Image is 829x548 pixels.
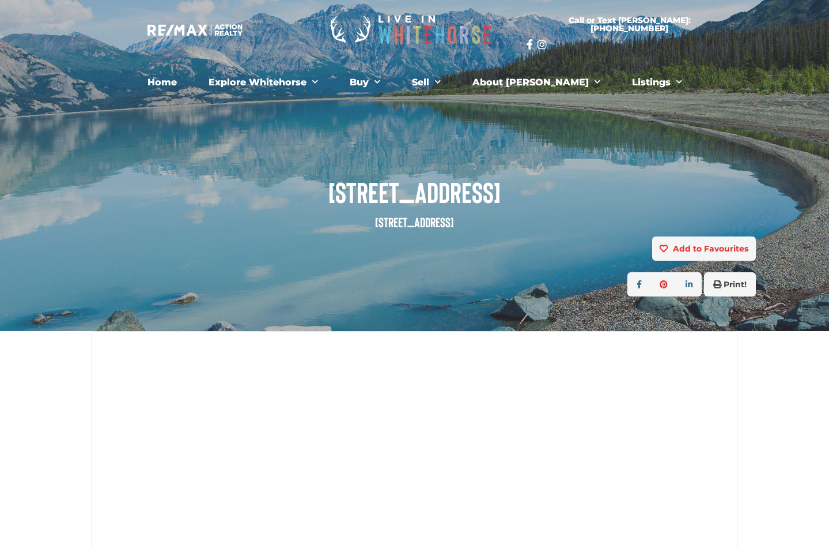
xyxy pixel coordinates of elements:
[139,71,186,94] a: Home
[375,214,454,230] small: [STREET_ADDRESS]
[200,71,327,94] a: Explore Whitehorse
[540,16,719,32] span: Call or Text [PERSON_NAME]: [PHONE_NUMBER]
[652,237,756,261] button: Add to Favourites
[341,71,389,94] a: Buy
[673,243,748,254] strong: Add to Favourites
[623,71,691,94] a: Listings
[464,71,609,94] a: About [PERSON_NAME]
[704,272,756,296] button: Print!
[724,279,747,290] strong: Print!
[73,176,756,208] span: [STREET_ADDRESS]
[98,71,732,94] nav: Menu
[527,9,733,39] a: Call or Text [PERSON_NAME]: [PHONE_NUMBER]
[403,71,449,94] a: Sell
